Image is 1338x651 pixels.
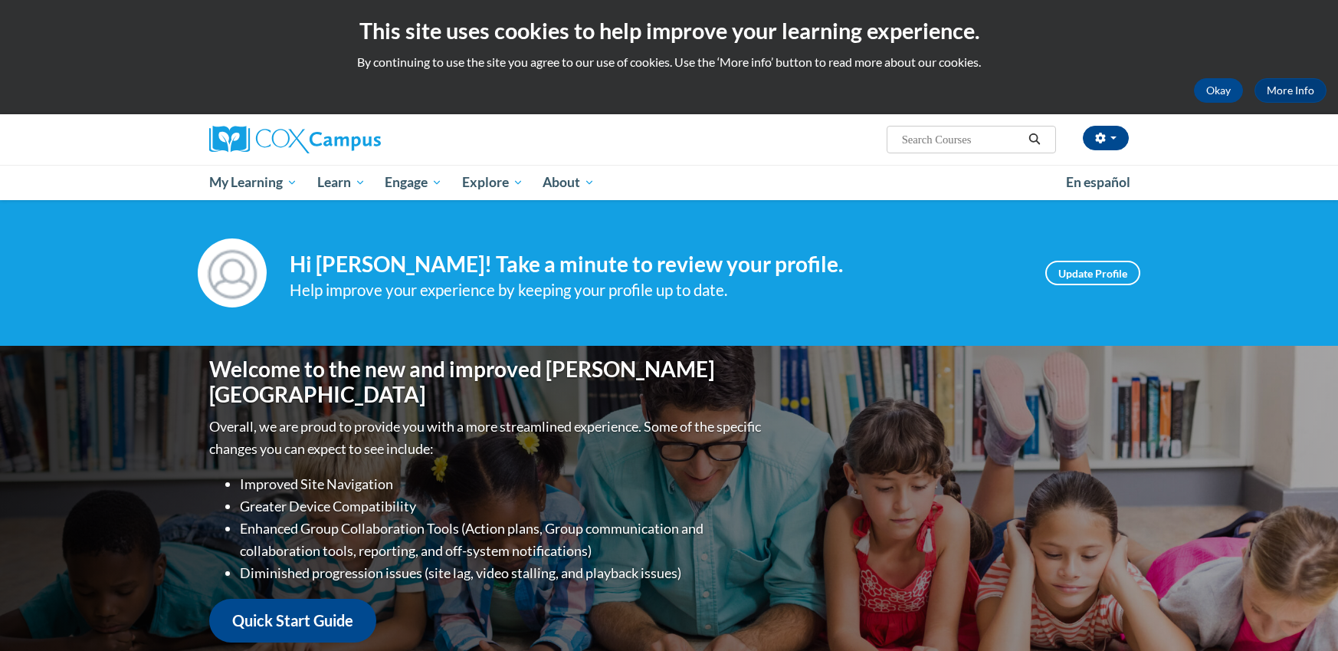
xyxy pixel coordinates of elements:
[11,15,1327,46] h2: This site uses cookies to help improve your learning experience.
[385,173,442,192] span: Engage
[533,165,605,200] a: About
[317,173,366,192] span: Learn
[1083,126,1129,150] button: Account Settings
[209,416,765,460] p: Overall, we are proud to provide you with a more streamlined experience. Some of the specific cha...
[209,126,500,153] a: Cox Campus
[199,165,307,200] a: My Learning
[290,278,1022,303] div: Help improve your experience by keeping your profile up to date.
[209,126,381,153] img: Cox Campus
[1066,174,1130,190] span: En español
[462,173,523,192] span: Explore
[290,252,1022,278] h4: Hi [PERSON_NAME]! Take a minute to review your profile.
[198,238,267,307] img: Profile Image
[1023,130,1046,149] button: Search
[209,173,297,192] span: My Learning
[240,562,765,584] li: Diminished progression issues (site lag, video stalling, and playback issues)
[240,518,765,562] li: Enhanced Group Collaboration Tools (Action plans, Group communication and collaboration tools, re...
[543,173,595,192] span: About
[1194,78,1243,103] button: Okay
[900,130,1023,149] input: Search Courses
[209,599,376,643] a: Quick Start Guide
[11,54,1327,71] p: By continuing to use the site you agree to our use of cookies. Use the ‘More info’ button to read...
[1277,590,1326,639] iframe: Button to launch messaging window
[240,495,765,518] li: Greater Device Compatibility
[1056,166,1140,199] a: En español
[186,165,1152,200] div: Main menu
[1045,261,1140,285] a: Update Profile
[209,357,765,408] h1: Welcome to the new and improved [PERSON_NAME][GEOGRAPHIC_DATA]
[307,165,375,200] a: Learn
[452,165,533,200] a: Explore
[240,473,765,495] li: Improved Site Navigation
[375,165,452,200] a: Engage
[1254,78,1327,103] a: More Info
